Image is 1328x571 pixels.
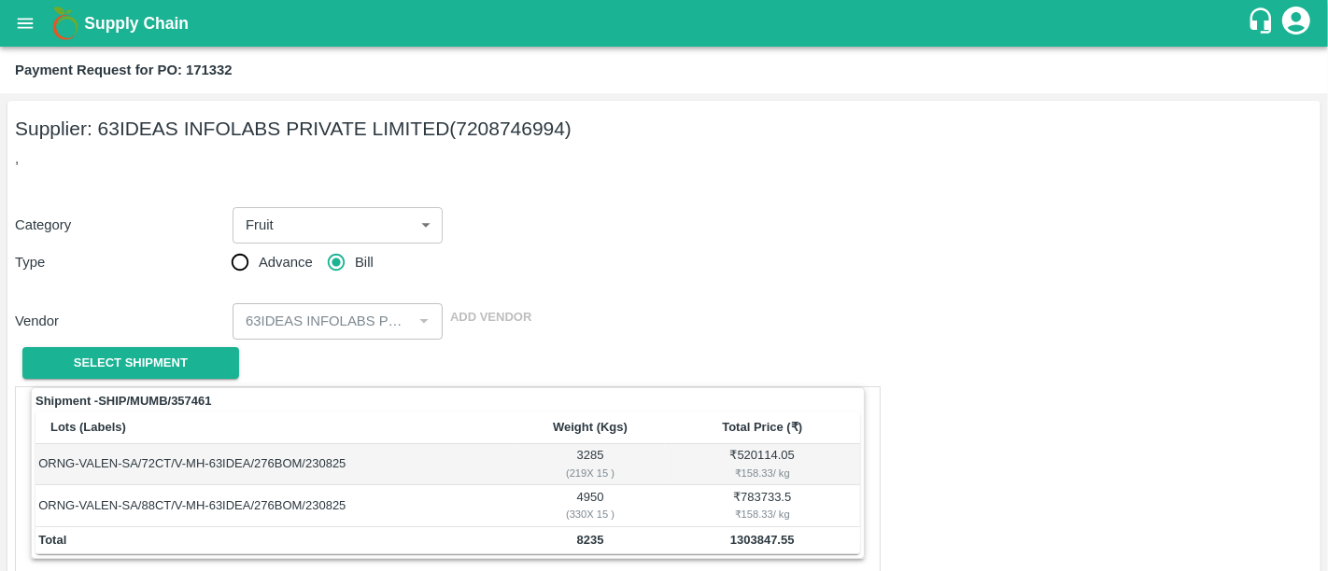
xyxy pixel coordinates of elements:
[1279,4,1313,43] div: account of current user
[722,420,802,434] b: Total Price (₹)
[50,420,126,434] b: Lots (Labels)
[15,116,1313,142] h5: Supplier: 63IDEAS INFOLABS PRIVATE LIMITED (7208746994)
[15,311,225,331] p: Vendor
[516,485,665,526] td: 4950
[665,485,860,526] td: ₹ 783733.5
[15,215,225,235] p: Category
[516,444,665,485] td: 3285
[668,506,856,522] div: ₹ 158.33 / kg
[1247,7,1279,40] div: customer-support
[35,444,516,485] td: ORNG-VALEN-SA/72CT/V-MH-63IDEA/276BOM/230825
[665,444,860,485] td: ₹ 520114.05
[15,63,233,77] b: Payment Request for PO: 171332
[553,420,628,434] b: Weight (Kgs)
[518,506,661,522] div: ( 330 X 15 )
[84,14,189,33] b: Supply Chain
[15,148,1313,169] p: ,
[577,533,604,547] b: 8235
[259,252,313,272] span: Advance
[35,392,212,411] strong: Shipment - SHIP/MUMB/357461
[22,347,239,380] button: Select Shipment
[38,533,66,547] b: Total
[47,5,84,42] img: logo
[518,465,661,481] div: ( 219 X 15 )
[15,252,232,272] p: Type
[730,533,795,547] b: 1303847.55
[668,465,856,481] div: ₹ 158.33 / kg
[4,2,47,45] button: open drawer
[238,309,406,333] input: Select Vendor
[84,10,1247,36] a: Supply Chain
[246,215,274,235] p: Fruit
[35,485,516,526] td: ORNG-VALEN-SA/88CT/V-MH-63IDEA/276BOM/230825
[74,353,188,374] span: Select Shipment
[355,252,374,272] span: Bill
